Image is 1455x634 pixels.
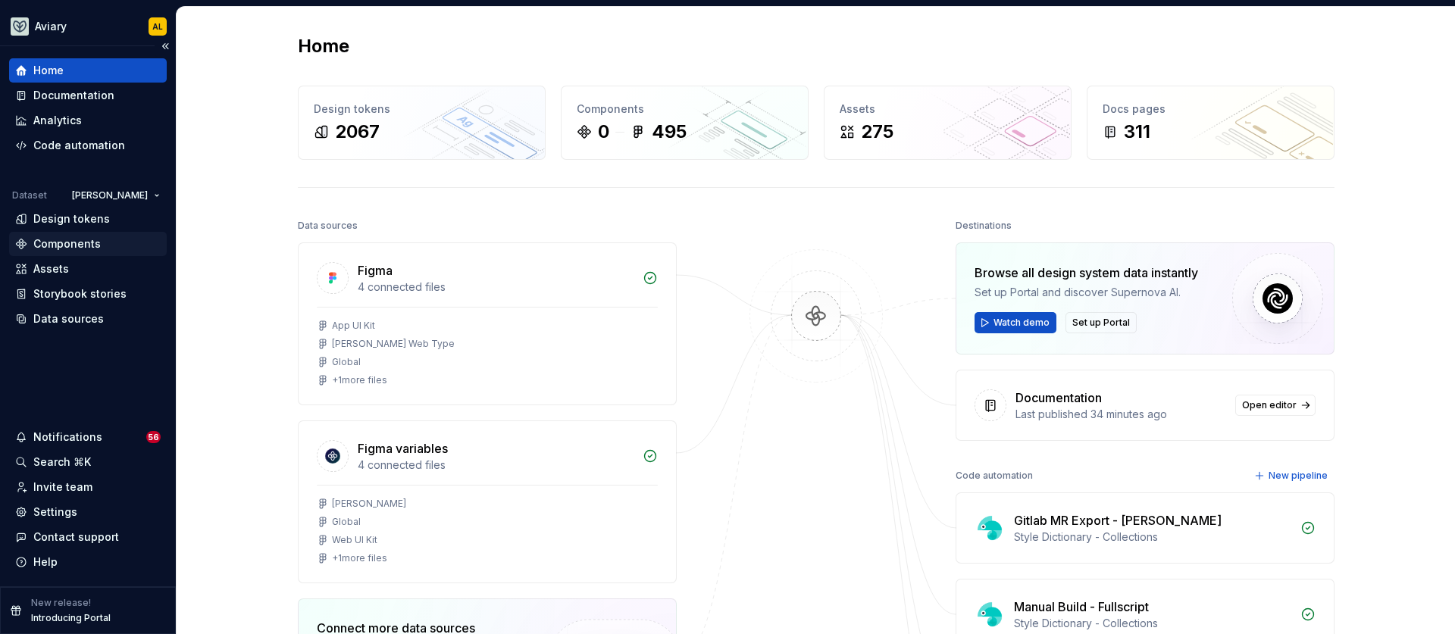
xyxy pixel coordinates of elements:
div: Style Dictionary - Collections [1014,616,1291,631]
div: Dataset [12,189,47,201]
button: AviaryAL [3,10,173,42]
div: Settings [33,504,77,520]
div: Components [33,236,101,251]
div: + 1 more files [332,374,387,386]
a: Code automation [9,133,167,158]
div: Destinations [956,215,1012,236]
div: Components [577,102,793,117]
a: Open editor [1235,395,1316,416]
div: Help [33,554,58,570]
a: Invite team [9,475,167,499]
div: [PERSON_NAME] Web Type [332,338,455,350]
div: Data sources [33,311,104,326]
div: 4 connected files [358,280,634,295]
div: Manual Build - Fullscript [1014,598,1149,616]
a: Design tokens [9,207,167,231]
div: App UI Kit [332,320,375,332]
div: Gitlab MR Export - [PERSON_NAME] [1014,511,1222,529]
div: Global [332,356,361,368]
a: Components [9,232,167,256]
div: Style Dictionary - Collections [1014,529,1291,545]
span: Open editor [1242,399,1297,411]
div: Docs pages [1103,102,1319,117]
a: Design tokens2067 [298,86,546,160]
a: Figma variables4 connected files[PERSON_NAME]GlobalWeb UI Kit+1more files [298,420,677,583]
h2: Home [298,34,349,58]
a: Components0495 [561,86,809,160]
div: Data sources [298,215,358,236]
a: Assets [9,257,167,281]
button: Watch demo [975,312,1056,333]
button: Contact support [9,525,167,549]
a: Settings [9,500,167,524]
a: Docs pages311 [1087,86,1335,160]
a: Analytics [9,108,167,133]
div: 311 [1124,120,1150,144]
div: Analytics [33,113,82,128]
button: New pipeline [1250,465,1335,486]
div: Web UI Kit [332,534,377,546]
div: Assets [33,261,69,276]
button: Collapse sidebar [155,36,176,57]
div: Figma variables [358,439,448,458]
div: Set up Portal and discover Supernova AI. [975,285,1198,300]
a: Assets275 [824,86,1072,160]
button: Set up Portal [1065,312,1137,333]
div: Design tokens [314,102,530,117]
div: Figma [358,261,393,280]
div: Search ⌘K [33,454,91,470]
img: 256e2c79-9abd-4d59-8978-03feab5a3943.png [11,17,29,36]
div: [PERSON_NAME] [332,498,406,510]
div: Aviary [35,19,67,34]
div: Contact support [33,529,119,545]
p: Introducing Portal [31,612,111,624]
p: New release! [31,597,91,609]
a: Figma4 connected filesApp UI Kit[PERSON_NAME] Web TypeGlobal+1more files [298,242,677,405]
div: Code automation [33,138,125,153]
span: 56 [146,431,161,443]
button: Help [9,550,167,574]
div: 495 [652,120,687,144]
div: + 1 more files [332,552,387,564]
span: New pipeline [1269,470,1328,482]
span: [PERSON_NAME] [72,189,148,201]
div: 0 [598,120,609,144]
div: 275 [861,120,893,144]
div: Notifications [33,429,102,445]
div: AL [152,20,163,33]
div: 4 connected files [358,458,634,473]
span: Set up Portal [1072,317,1130,329]
div: 2067 [335,120,380,144]
div: Design tokens [33,211,110,226]
div: Last published 34 minutes ago [1015,407,1226,422]
div: Storybook stories [33,286,127,301]
button: [PERSON_NAME] [65,185,167,206]
span: Watch demo [993,317,1050,329]
a: Data sources [9,307,167,331]
a: Home [9,58,167,83]
button: Search ⌘K [9,450,167,474]
a: Documentation [9,83,167,108]
div: Home [33,63,64,78]
a: Storybook stories [9,282,167,306]
div: Documentation [1015,389,1102,407]
div: Code automation [956,465,1033,486]
button: Notifications56 [9,425,167,449]
div: Browse all design system data instantly [975,264,1198,282]
div: Documentation [33,88,114,103]
div: Assets [840,102,1056,117]
div: Invite team [33,479,92,495]
div: Global [332,516,361,528]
